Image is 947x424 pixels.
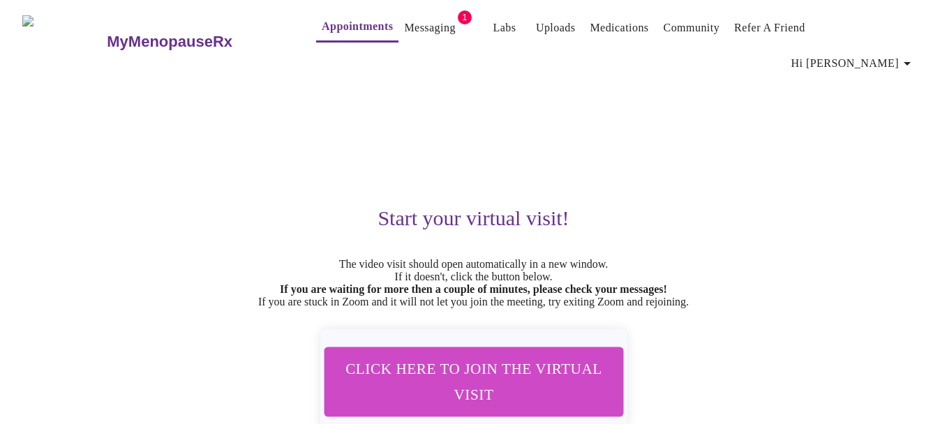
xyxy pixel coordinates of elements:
[658,14,726,42] button: Community
[316,13,398,43] button: Appointments
[493,18,516,38] a: Labs
[280,283,667,295] strong: If you are waiting for more then a couple of minutes, please check your messages!
[590,18,648,38] a: Medications
[324,347,623,416] button: Click here to join the virtual visit
[664,18,720,38] a: Community
[404,18,455,38] a: Messaging
[105,17,288,66] a: MyMenopauseRx
[536,18,576,38] a: Uploads
[398,14,461,42] button: Messaging
[44,206,904,230] h3: Start your virtual visit!
[458,10,472,24] span: 1
[729,14,811,42] button: Refer a Friend
[530,14,581,42] button: Uploads
[22,15,105,68] img: MyMenopauseRx Logo
[786,50,921,77] button: Hi [PERSON_NAME]
[482,14,527,42] button: Labs
[44,258,904,308] p: The video visit should open automatically in a new window. If it doesn't, click the button below....
[107,33,232,51] h3: MyMenopauseRx
[584,14,654,42] button: Medications
[342,356,604,407] span: Click here to join the virtual visit
[734,18,805,38] a: Refer a Friend
[791,54,916,73] span: Hi [PERSON_NAME]
[322,17,393,36] a: Appointments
